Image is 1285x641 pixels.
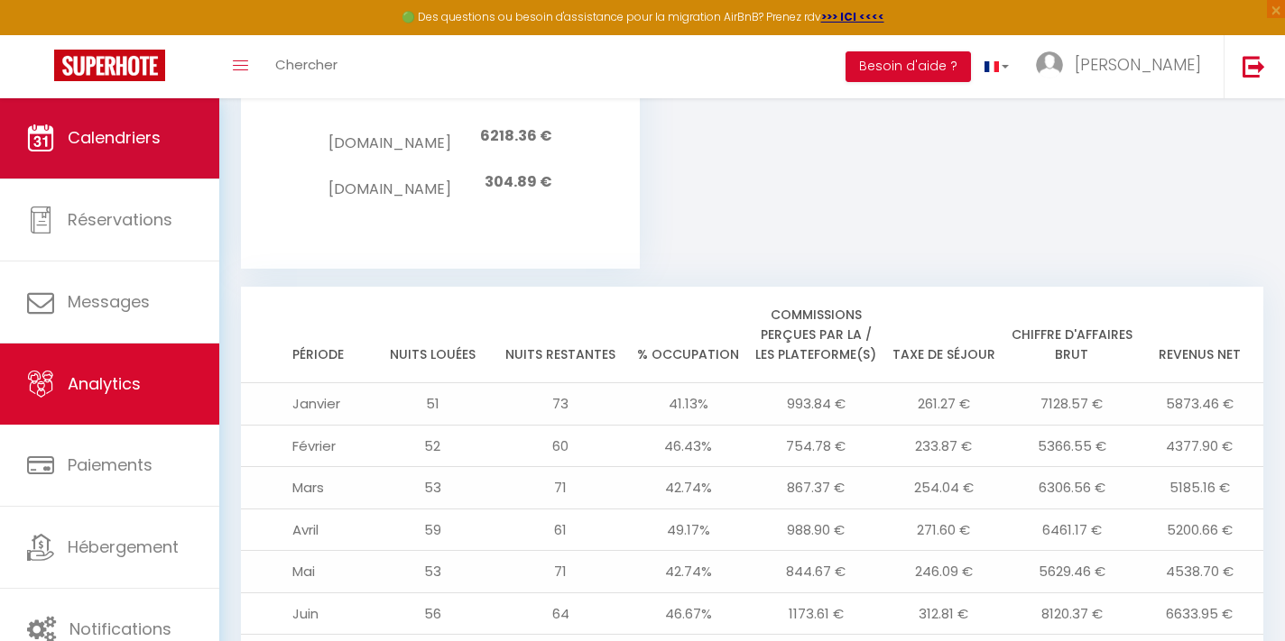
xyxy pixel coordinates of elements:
[369,551,497,593] td: 53
[68,372,141,395] span: Analytics
[485,171,552,192] span: 304.89 €
[369,425,497,467] td: 52
[880,508,1008,551] td: 271.60 €
[624,467,753,509] td: 42.74%
[753,551,881,593] td: 844.67 €
[1008,287,1136,383] th: Chiffre d'affaires brut
[1243,55,1265,78] img: logout
[880,383,1008,426] td: 261.27 €
[68,126,161,149] span: Calendriers
[328,160,450,206] td: [DOMAIN_NAME]
[328,114,450,160] td: [DOMAIN_NAME]
[1135,467,1263,509] td: 5185.16 €
[241,383,369,426] td: Janvier
[369,383,497,426] td: 51
[1008,383,1136,426] td: 7128.57 €
[624,383,753,426] td: 41.13%
[753,467,881,509] td: 867.37 €
[496,508,624,551] td: 61
[369,592,497,635] td: 56
[496,287,624,383] th: Nuits restantes
[68,290,150,313] span: Messages
[68,536,179,558] span: Hébergement
[753,592,881,635] td: 1173.61 €
[69,618,171,640] span: Notifications
[369,287,497,383] th: Nuits louées
[1135,592,1263,635] td: 6633.95 €
[262,35,351,98] a: Chercher
[1135,287,1263,383] th: Revenus net
[753,425,881,467] td: 754.78 €
[821,9,884,24] a: >>> ICI <<<<
[496,551,624,593] td: 71
[496,592,624,635] td: 64
[496,383,624,426] td: 73
[1075,53,1201,76] span: [PERSON_NAME]
[753,508,881,551] td: 988.90 €
[1008,508,1136,551] td: 6461.17 €
[1036,51,1063,78] img: ...
[54,50,165,81] img: Super Booking
[624,592,753,635] td: 46.67%
[480,125,552,146] span: 6218.36 €
[753,383,881,426] td: 993.84 €
[1022,35,1224,98] a: ... [PERSON_NAME]
[241,467,369,509] td: Mars
[624,508,753,551] td: 49.17%
[241,551,369,593] td: Mai
[241,425,369,467] td: Février
[880,592,1008,635] td: 312.81 €
[880,551,1008,593] td: 246.09 €
[624,551,753,593] td: 42.74%
[624,425,753,467] td: 46.43%
[1008,551,1136,593] td: 5629.46 €
[369,467,497,509] td: 53
[880,287,1008,383] th: Taxe de séjour
[1135,551,1263,593] td: 4538.70 €
[1135,425,1263,467] td: 4377.90 €
[624,287,753,383] th: % Occupation
[241,592,369,635] td: Juin
[241,287,369,383] th: Période
[880,425,1008,467] td: 233.87 €
[1135,383,1263,426] td: 5873.46 €
[369,508,497,551] td: 59
[241,508,369,551] td: Avril
[846,51,971,82] button: Besoin d'aide ?
[68,208,172,231] span: Réservations
[68,453,153,476] span: Paiements
[1008,592,1136,635] td: 8120.37 €
[1008,425,1136,467] td: 5366.55 €
[496,425,624,467] td: 60
[1008,467,1136,509] td: 6306.56 €
[496,467,624,509] td: 71
[1135,508,1263,551] td: 5200.66 €
[880,467,1008,509] td: 254.04 €
[753,287,881,383] th: Commissions perçues par la / les plateforme(s)
[275,55,337,74] span: Chercher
